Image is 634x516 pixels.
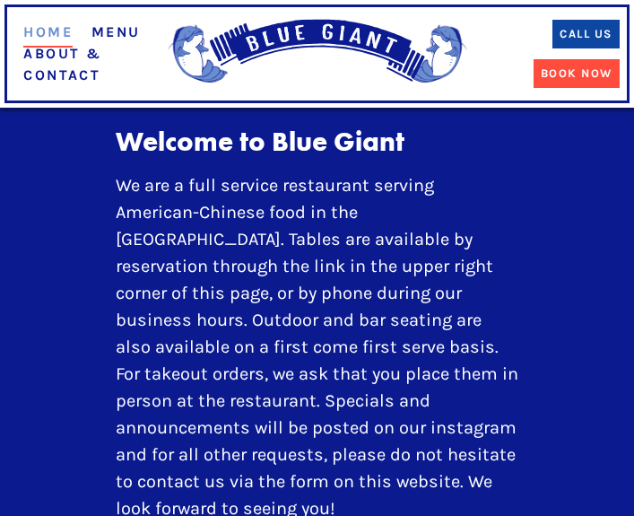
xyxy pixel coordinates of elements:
a: Book Now [534,59,620,88]
a: Call Us [552,20,620,48]
a: About & Contact [23,45,101,83]
div: Call Us [560,25,612,43]
h2: Welcome to Blue Giant [116,126,519,159]
a: Home [23,23,73,48]
img: Blue Giant Logo [161,19,473,90]
div: Book Now [541,65,612,83]
a: Menu [91,23,141,40]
